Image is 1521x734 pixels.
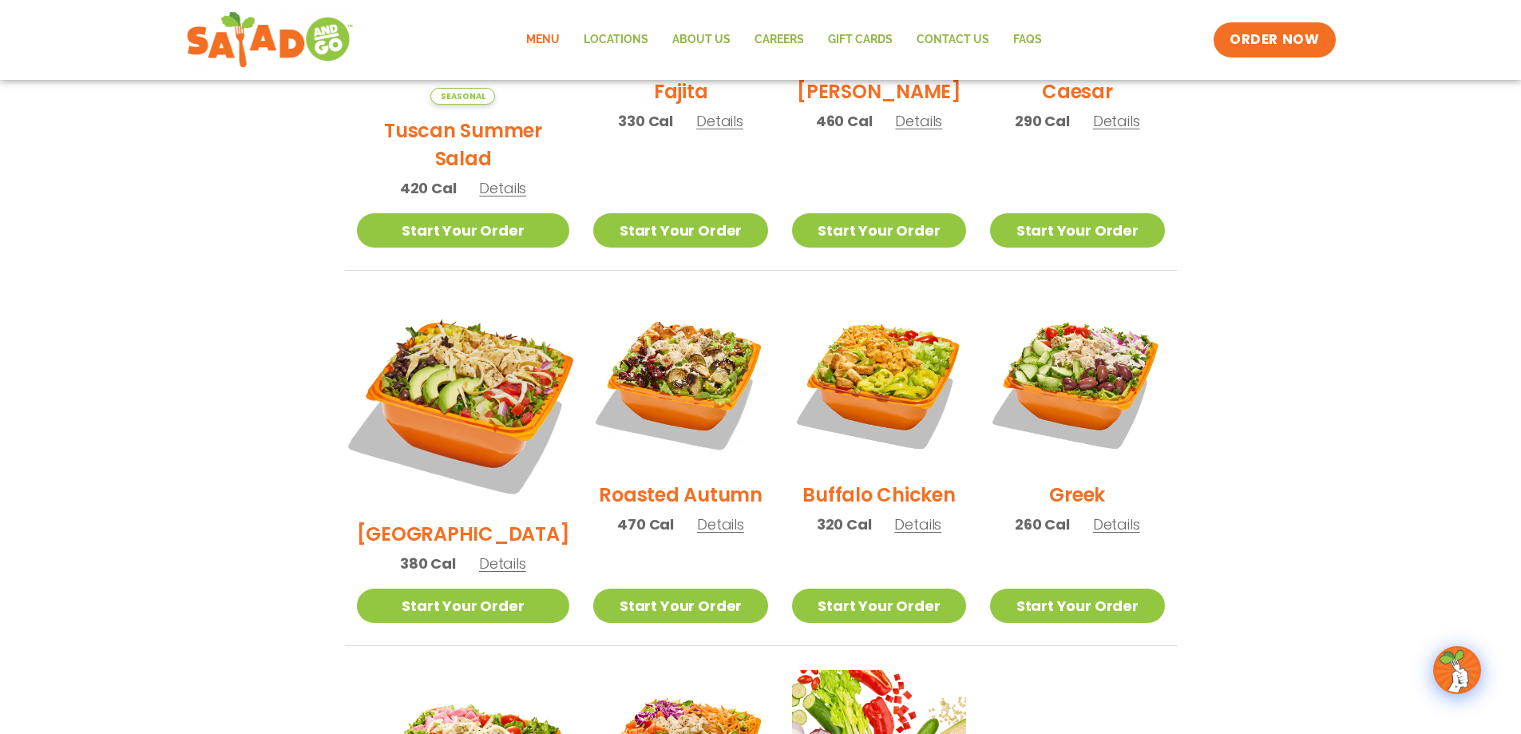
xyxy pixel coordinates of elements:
[1042,77,1113,105] h2: Caesar
[792,213,966,248] a: Start Your Order
[990,213,1164,248] a: Start Your Order
[593,295,767,469] img: Product photo for Roasted Autumn Salad
[792,589,966,623] a: Start Your Order
[572,22,660,58] a: Locations
[617,514,674,535] span: 470 Cal
[895,111,942,131] span: Details
[430,88,495,105] span: Seasonal
[514,22,1054,58] nav: Menu
[599,481,762,509] h2: Roasted Autumn
[894,514,941,534] span: Details
[1435,648,1479,692] img: wpChatIcon
[338,276,588,526] img: Product photo for BBQ Ranch Salad
[696,111,743,131] span: Details
[797,77,961,105] h2: [PERSON_NAME]
[1214,22,1335,58] a: ORDER NOW
[802,481,955,509] h2: Buffalo Chicken
[357,589,570,623] a: Start Your Order
[1001,22,1054,58] a: FAQs
[1015,514,1070,535] span: 260 Cal
[1093,514,1140,534] span: Details
[905,22,1001,58] a: Contact Us
[817,514,872,535] span: 320 Cal
[618,110,673,132] span: 330 Cal
[400,553,456,574] span: 380 Cal
[357,117,570,173] h2: Tuscan Summer Salad
[479,553,526,573] span: Details
[186,8,355,72] img: new-SAG-logo-768×292
[697,514,744,534] span: Details
[660,22,743,58] a: About Us
[514,22,572,58] a: Menu
[357,213,570,248] a: Start Your Order
[1230,30,1319,50] span: ORDER NOW
[743,22,816,58] a: Careers
[654,77,708,105] h2: Fajita
[357,520,570,548] h2: [GEOGRAPHIC_DATA]
[1015,110,1070,132] span: 290 Cal
[990,589,1164,623] a: Start Your Order
[816,22,905,58] a: GIFT CARDS
[1093,111,1140,131] span: Details
[479,178,526,198] span: Details
[792,295,966,469] img: Product photo for Buffalo Chicken Salad
[593,213,767,248] a: Start Your Order
[593,589,767,623] a: Start Your Order
[1049,481,1105,509] h2: Greek
[990,295,1164,469] img: Product photo for Greek Salad
[816,110,873,132] span: 460 Cal
[400,177,457,199] span: 420 Cal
